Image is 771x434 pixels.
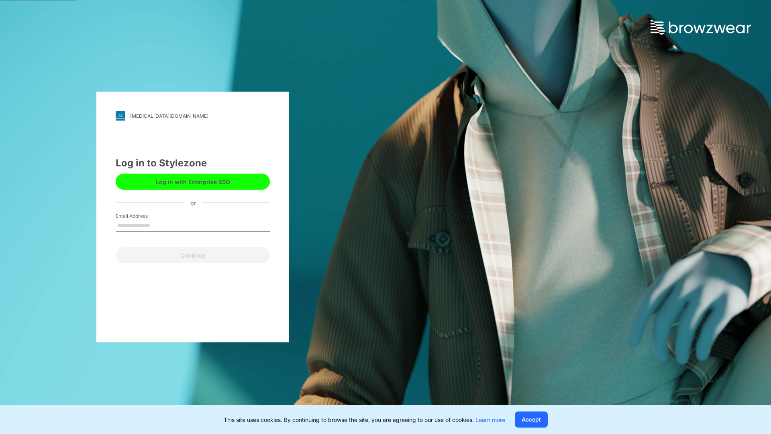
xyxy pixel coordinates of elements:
[130,113,208,119] div: [MEDICAL_DATA][DOMAIN_NAME]
[184,199,202,207] div: or
[116,213,172,220] label: Email Address
[475,416,505,423] a: Learn more
[224,416,505,424] p: This site uses cookies. By continuing to browse the site, you are agreeing to our use of cookies.
[116,174,270,190] button: Log in with Enterprise SSO
[515,411,548,428] button: Accept
[651,20,751,35] img: browzwear-logo.73288ffb.svg
[116,111,270,121] a: [MEDICAL_DATA][DOMAIN_NAME]
[116,156,270,170] div: Log in to Stylezone
[116,111,125,121] img: svg+xml;base64,PHN2ZyB3aWR0aD0iMjgiIGhlaWdodD0iMjgiIHZpZXdCb3g9IjAgMCAyOCAyOCIgZmlsbD0ibm9uZSIgeG...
